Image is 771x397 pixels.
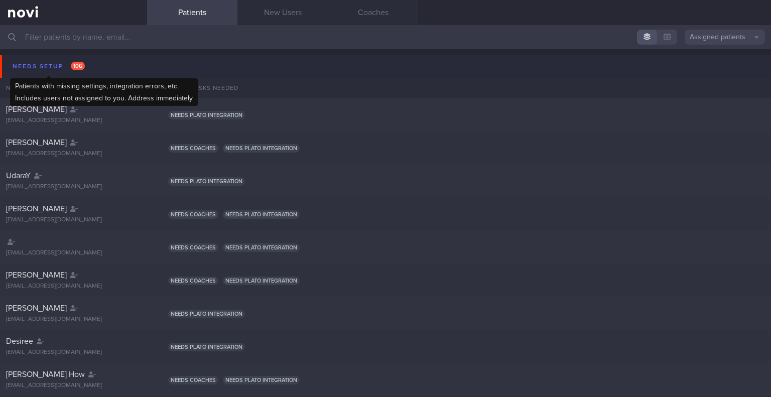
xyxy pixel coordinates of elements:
span: UdaraY [6,172,31,180]
span: Needs plato integration [223,243,300,252]
div: Setup tasks needed [162,78,771,98]
span: Needs plato integration [223,376,300,384]
span: Needs plato integration [223,144,300,153]
div: [EMAIL_ADDRESS][DOMAIN_NAME] [6,382,141,389]
div: [EMAIL_ADDRESS][DOMAIN_NAME] [6,150,141,158]
div: [EMAIL_ADDRESS][DOMAIN_NAME] [6,316,141,323]
span: Needs plato integration [168,343,245,351]
span: [PERSON_NAME] [6,271,67,279]
span: 106 [71,62,85,70]
span: [PERSON_NAME] [6,105,67,113]
span: Needs plato integration [168,310,245,318]
div: [EMAIL_ADDRESS][DOMAIN_NAME] [6,283,141,290]
span: Needs coaches [168,144,218,153]
div: Needs setup [10,60,87,73]
span: Needs coaches [168,243,218,252]
span: [PERSON_NAME] [6,139,67,147]
span: Needs plato integration [168,111,245,119]
div: [EMAIL_ADDRESS][DOMAIN_NAME] [6,349,141,356]
span: [PERSON_NAME] [6,304,67,312]
div: [EMAIL_ADDRESS][DOMAIN_NAME] [6,249,141,257]
span: Needs coaches [168,376,218,384]
span: Needs plato integration [223,277,300,285]
span: Needs plato integration [223,210,300,219]
span: [PERSON_NAME] How [6,370,85,378]
span: Needs coaches [168,210,218,219]
div: [EMAIL_ADDRESS][DOMAIN_NAME] [6,183,141,191]
span: Needs plato integration [168,177,245,186]
button: Assigned patients [685,30,765,45]
span: [PERSON_NAME] [6,205,67,213]
span: Needs coaches [168,277,218,285]
div: Chats [107,78,147,98]
div: [EMAIL_ADDRESS][DOMAIN_NAME] [6,117,141,124]
span: Desiree [6,337,33,345]
div: [EMAIL_ADDRESS][DOMAIN_NAME] [6,216,141,224]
